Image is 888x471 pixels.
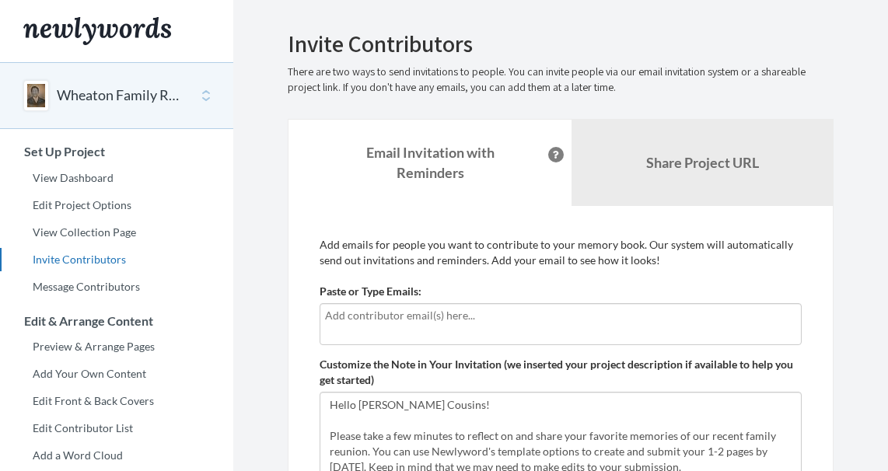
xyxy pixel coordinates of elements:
[366,144,495,181] strong: Email Invitation with Reminders
[1,145,233,159] h3: Set Up Project
[23,17,171,45] img: Newlywords logo
[325,307,796,324] input: Add contributor email(s) here...
[646,154,759,171] b: Share Project URL
[288,65,834,96] p: There are two ways to send invitations to people. You can invite people via our email invitation ...
[320,357,802,388] label: Customize the Note in Your Invitation (we inserted your project description if available to help ...
[1,314,233,328] h3: Edit & Arrange Content
[57,85,183,106] button: Wheaton Family Reunion 2025
[320,284,421,299] label: Paste or Type Emails:
[320,237,802,268] p: Add emails for people you want to contribute to your memory book. Our system will automatically s...
[288,31,834,57] h2: Invite Contributors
